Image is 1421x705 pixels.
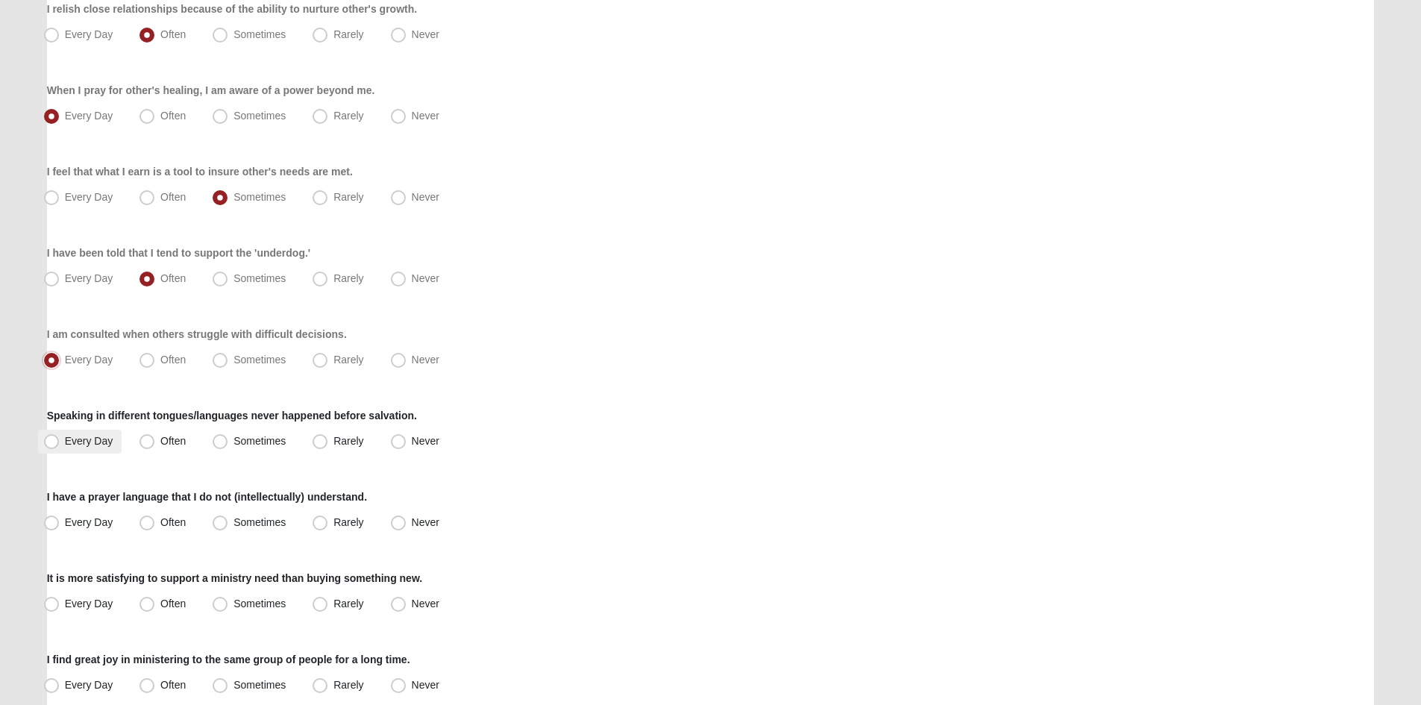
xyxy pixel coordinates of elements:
span: Every Day [65,435,113,447]
label: I find great joy in ministering to the same group of people for a long time. [47,652,410,667]
span: Sometimes [233,110,286,122]
span: Often [160,435,186,447]
span: Often [160,354,186,366]
span: Never [412,28,439,40]
label: I have been told that I tend to support the 'underdog.' [47,245,311,260]
span: Rarely [333,28,363,40]
span: Rarely [333,191,363,203]
span: Rarely [333,435,363,447]
span: Never [412,110,439,122]
span: Often [160,191,186,203]
span: Rarely [333,272,363,284]
span: Every Day [65,110,113,122]
span: Every Day [65,516,113,528]
span: Rarely [333,110,363,122]
label: I feel that what I earn is a tool to insure other's needs are met. [47,164,353,179]
span: Often [160,598,186,610]
span: Every Day [65,191,113,203]
span: Never [412,191,439,203]
span: Never [412,272,439,284]
span: Often [160,272,186,284]
span: Never [412,598,439,610]
span: Rarely [333,354,363,366]
label: I am consulted when others struggle with difficult decisions. [47,327,347,342]
span: Sometimes [233,28,286,40]
span: Often [160,110,186,122]
span: Often [160,516,186,528]
span: Never [412,354,439,366]
label: I have a prayer language that I do not (intellectually) understand. [47,489,367,504]
span: Sometimes [233,191,286,203]
label: Speaking in different tongues/languages never happened before salvation. [47,408,417,423]
label: When I pray for other's healing, I am aware of a power beyond me. [47,83,375,98]
span: Often [160,28,186,40]
span: Every Day [65,28,113,40]
span: Rarely [333,516,363,528]
span: Every Day [65,598,113,610]
label: I relish close relationships because of the ability to nurture other's growth. [47,1,418,16]
span: Every Day [65,354,113,366]
span: Every Day [65,272,113,284]
span: Never [412,435,439,447]
span: Never [412,516,439,528]
span: Sometimes [233,354,286,366]
span: Sometimes [233,272,286,284]
span: Sometimes [233,435,286,447]
span: Sometimes [233,598,286,610]
span: Rarely [333,598,363,610]
span: Sometimes [233,516,286,528]
label: It is more satisfying to support a ministry need than buying something new. [47,571,423,586]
